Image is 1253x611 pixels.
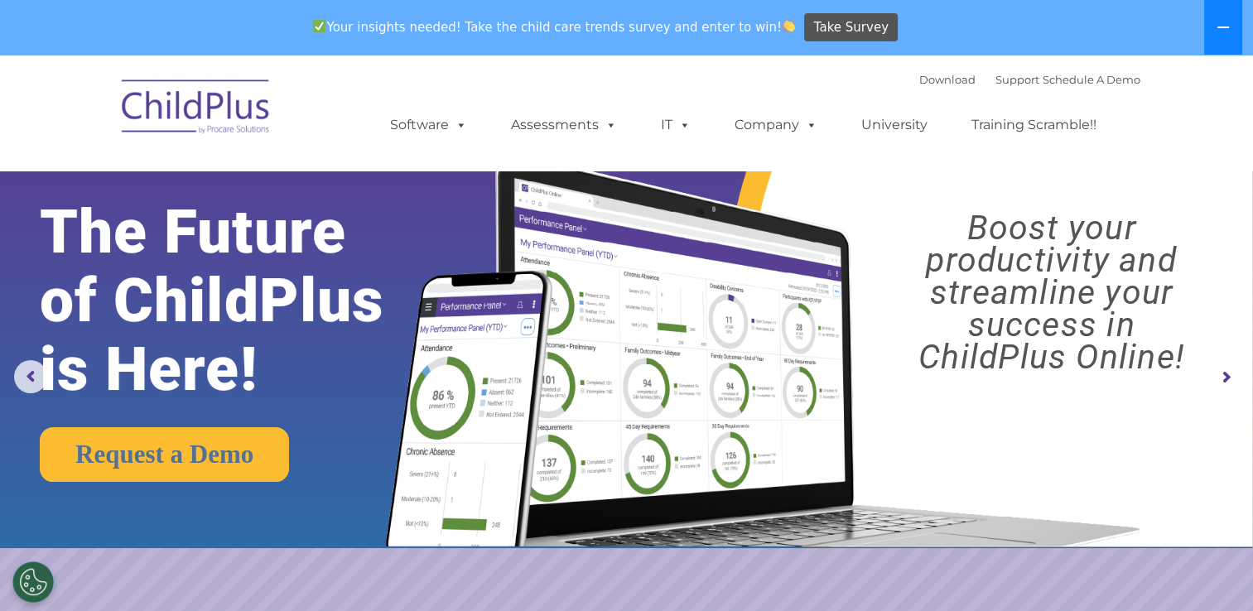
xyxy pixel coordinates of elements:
[919,73,1140,86] font: |
[1043,73,1140,86] a: Schedule A Demo
[113,68,279,151] img: ChildPlus by Procare Solutions
[919,73,976,86] a: Download
[955,108,1113,142] a: Training Scramble!!
[230,109,281,122] span: Last name
[306,11,802,43] span: Your insights needed! Take the child care trends survey and enter to win!
[814,13,889,42] span: Take Survey
[865,212,1237,373] rs-layer: Boost your productivity and streamline your success in ChildPlus Online!
[373,108,484,142] a: Software
[995,73,1039,86] a: Support
[718,108,834,142] a: Company
[783,20,795,32] img: 👏
[40,198,440,404] rs-layer: The Future of ChildPlus is Here!
[12,561,54,603] button: Cookies Settings
[845,108,944,142] a: University
[230,177,301,190] span: Phone number
[40,427,289,482] a: Request a Demo
[494,108,634,142] a: Assessments
[644,108,707,142] a: IT
[804,13,898,42] a: Take Survey
[313,20,325,32] img: ✅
